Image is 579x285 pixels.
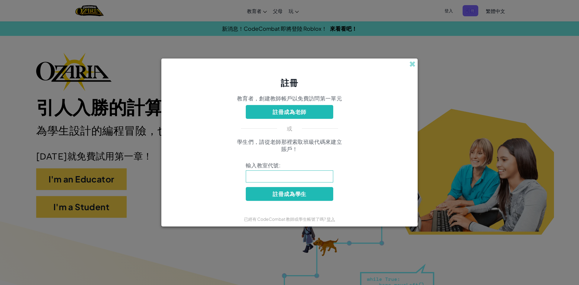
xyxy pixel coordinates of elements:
span: 已經有 CodeCombat 教師或學生帳號了嗎? [244,216,327,222]
p: 或 [287,125,292,132]
span: 輸入教室代號: [246,162,333,169]
p: 學生們，請從老師那裡索取班級代碼來建立賬戶！ [237,138,342,153]
button: 註冊成為老師 [246,105,333,119]
span: 註冊 [281,77,298,88]
a: 登入 [327,216,335,222]
p: 教育者，創建教師帳戶以免費訪問第一單元 [237,95,342,102]
button: 註冊成為學生 [246,187,333,201]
